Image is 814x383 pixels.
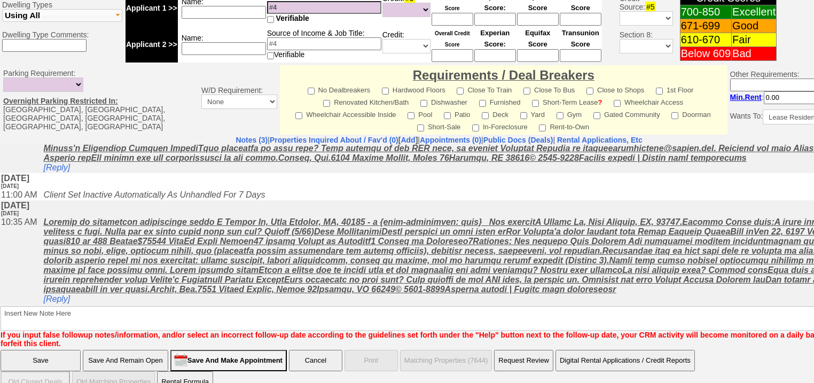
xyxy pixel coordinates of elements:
[323,100,330,107] input: Renovated Kitchen/Bath
[170,350,287,371] input: Save And Make Appointment
[479,100,486,107] input: Furnished
[557,112,563,119] input: Gym
[472,124,479,131] input: In-Foreclosure
[745,93,762,101] span: Rent
[457,83,512,95] label: Close To Train
[295,112,302,119] input: Wheelchair Accessible Inside
[408,112,414,119] input: Pool
[267,1,381,14] input: #4
[432,49,473,62] input: Ask Customer: Do You Know Your Overall Credit Score
[614,95,683,107] label: Wheelchair Access
[2,9,122,22] button: Using All
[472,120,528,132] label: In-Foreclosure
[267,37,381,50] input: #4
[1,65,199,135] td: Parking Requirement: [GEOGRAPHIC_DATA], [GEOGRAPHIC_DATA], [GEOGRAPHIC_DATA], [GEOGRAPHIC_DATA], ...
[295,107,396,120] label: Wheelchair Accessible Inside
[1,29,29,45] b: [DATE]
[560,49,601,62] input: Ask Customer: Do You Know Your Transunion Credit Score
[586,88,593,95] input: Close to Shops
[517,13,559,26] input: Ask Customer: Do You Know Your Equifax Credit Score
[308,88,315,95] input: No Dealbreakers
[420,136,481,144] a: Appointments (0)
[417,120,460,132] label: Short-Sale
[520,112,527,119] input: Yard
[345,350,398,371] button: Print
[680,19,731,33] td: 671-699
[178,26,267,62] td: Name:
[732,5,777,19] td: Excellent
[517,49,559,62] input: Ask Customer: Do You Know Your Equifax Credit Score
[593,107,660,120] label: Gated Community
[480,29,510,48] font: Experian Score:
[671,107,710,120] label: Doorman
[494,350,553,371] button: Request Review
[730,93,762,101] b: Min.
[520,107,545,120] label: Yard
[482,112,489,119] input: Deck
[276,14,309,22] span: Verifiable
[562,29,599,48] font: Transunion Score
[289,350,342,371] button: Cancel
[1,39,18,45] font: [DATE]
[479,95,521,107] label: Furnished
[199,65,280,135] td: W/D Requirement:
[523,83,575,95] label: Close To Bus
[732,19,777,33] td: Good
[382,88,389,95] input: Hardwood Floors
[474,13,516,26] input: Ask Customer: Do You Know Your Experian Credit Score
[555,350,695,371] button: Digital Rental Applications / Credit Reports
[417,124,424,131] input: Short-Sale
[1,57,29,73] b: [DATE]
[680,33,731,47] td: 610-670
[432,13,473,26] input: Ask Customer: Do You Know Your Overall Credit Score
[732,47,777,61] td: Bad
[1,66,18,72] font: [DATE]
[560,13,601,26] input: Ask Customer: Do You Know Your Transunion Credit Score
[267,26,382,62] td: Source of Income & Job Title: Verifiable
[382,83,445,95] label: Hardwood Floors
[43,150,69,159] a: [Reply]
[523,88,530,95] input: Close To Bus
[444,112,451,119] input: Patio
[732,33,777,47] td: Fair
[680,5,731,19] td: 700-850
[3,97,118,105] u: Overnight Parking Restricted In:
[586,83,644,95] label: Close to Shops
[444,107,471,120] label: Patio
[557,107,582,120] label: Gym
[236,136,268,144] a: Notes (3)
[598,98,602,106] a: ?
[382,26,431,62] td: Credit:
[457,88,464,95] input: Close To Train
[645,2,656,12] span: #5
[557,136,643,144] nobr: Rental Applications, Etc
[270,136,418,144] b: [ ]
[474,49,516,62] input: Ask Customer: Do You Know Your Experian Credit Score
[656,83,694,95] label: 1st Floor
[126,26,178,62] td: Applicant 2 >>
[270,136,398,144] a: Properties Inquired About / Fav'd (0)
[413,68,594,82] font: Requirements / Deal Breakers
[323,95,409,107] label: Renovated Kitchen/Bath
[483,136,553,144] a: Public Docs (Deals)
[539,120,589,132] label: Rent-to-Own
[5,11,40,20] span: Using All
[656,88,663,95] input: 1st Floor
[420,100,427,107] input: Dishwasher
[614,100,621,107] input: Wheelchair Access
[532,100,539,107] input: Short-Term Lease?
[401,136,415,144] a: Add
[43,19,69,28] a: [Reply]
[525,29,550,48] font: Equifax Score
[308,83,371,95] label: No Dealbreakers
[593,112,600,119] input: Gated Community
[400,350,492,371] button: Matching Properties (7644)
[435,30,470,48] font: Overall Credit Score
[555,136,643,144] a: Rental Applications, Etc
[532,95,602,107] label: Short-Term Lease
[420,95,467,107] label: Dishwasher
[482,107,508,120] label: Deck
[680,47,731,61] td: Below 609
[1,350,81,371] input: Save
